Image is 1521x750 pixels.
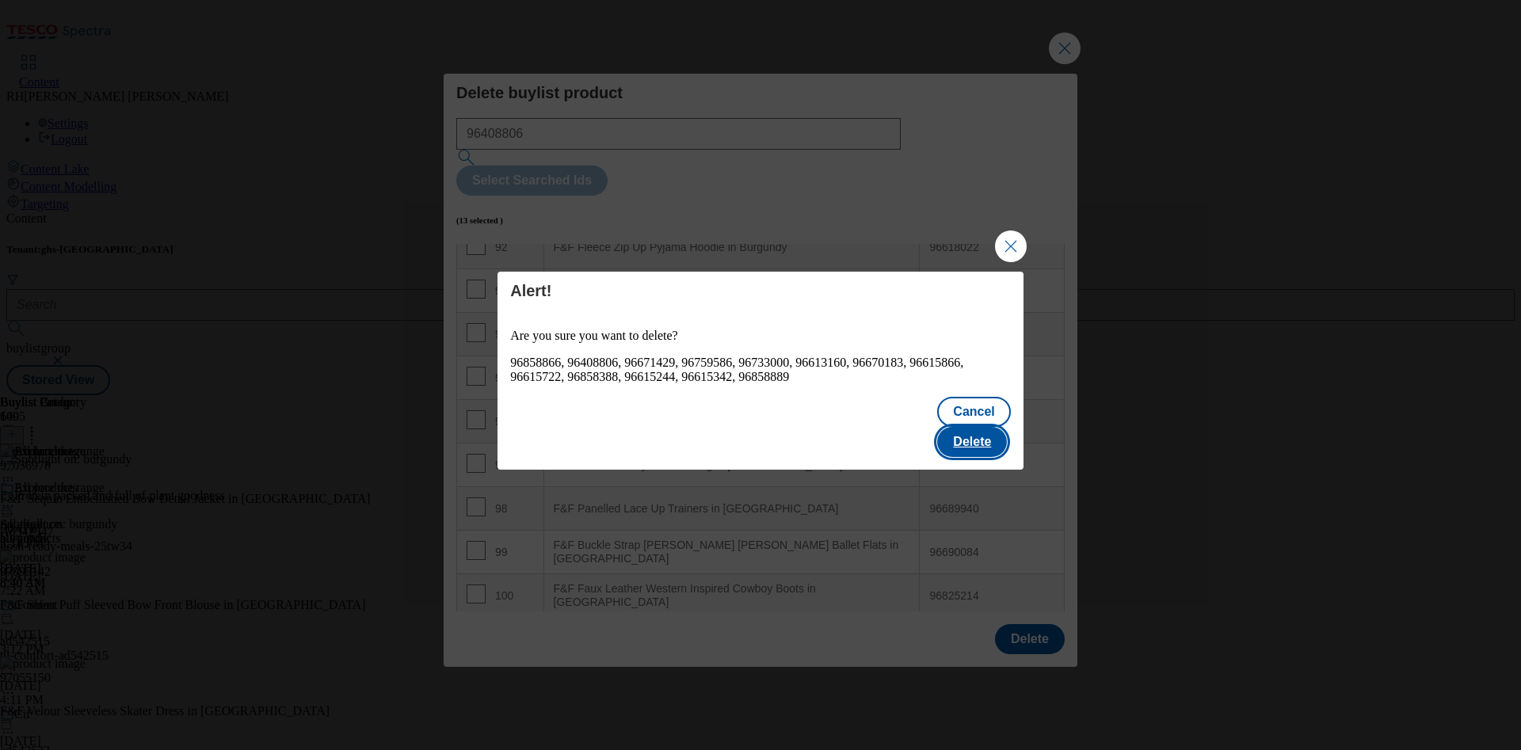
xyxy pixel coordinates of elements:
div: Modal [497,272,1024,470]
button: Delete [937,427,1007,457]
p: Are you sure you want to delete? [510,329,1011,343]
button: Cancel [937,397,1010,427]
h4: Alert! [510,281,1011,300]
div: 96858866, 96408806, 96671429, 96759586, 96733000, 96613160, 96670183, 96615866, 96615722, 9685838... [510,356,1011,384]
button: Close Modal [995,230,1027,262]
